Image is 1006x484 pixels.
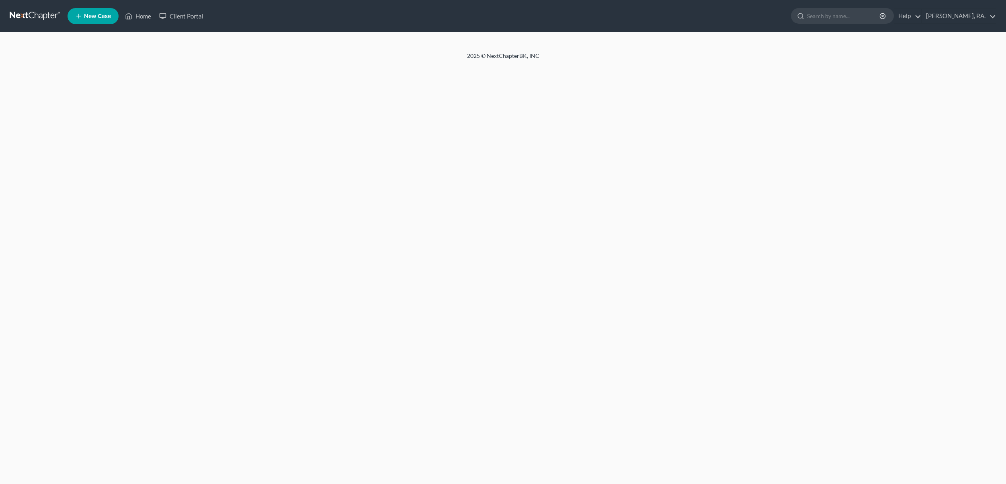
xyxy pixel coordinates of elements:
a: Home [121,9,155,23]
a: [PERSON_NAME], P.A. [922,9,996,23]
a: Help [894,9,921,23]
span: New Case [84,13,111,19]
input: Search by name... [807,8,881,23]
a: Client Portal [155,9,207,23]
div: 2025 © NextChapterBK, INC [274,52,732,66]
